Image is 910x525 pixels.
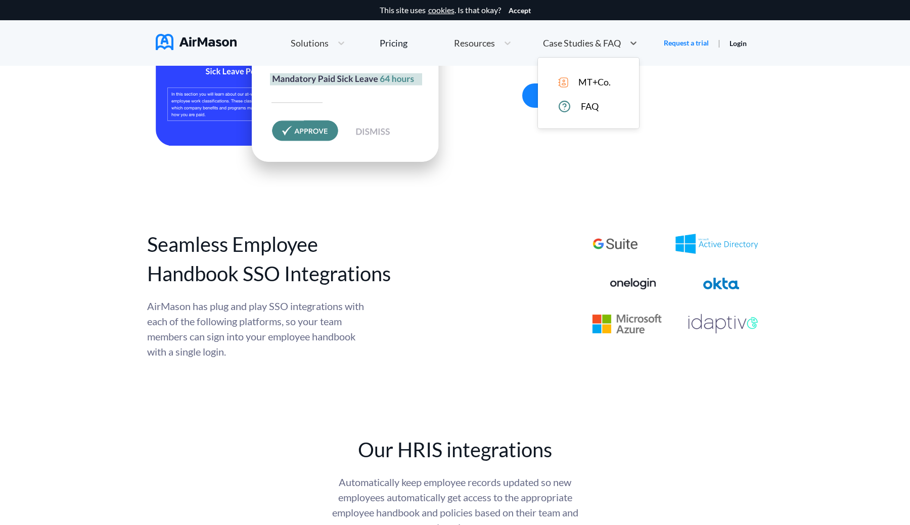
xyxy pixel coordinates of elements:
[380,38,407,48] div: Pricing
[591,238,639,249] img: google_workspace
[586,234,644,254] div: Plug and Play Google Workspace Integration for SSO
[454,38,495,48] span: Resources
[698,274,744,294] div: Plug and Play Okta Integration for SSO
[610,278,656,289] img: oneLogin
[675,234,758,254] img: active_directory
[322,435,588,464] div: Our HRIS integrations
[543,38,621,48] span: Case Studies & FAQ
[578,77,611,88] span: MT+Co.
[291,38,329,48] span: Solutions
[581,101,599,112] span: FAQ
[522,83,598,108] a: Learn More
[147,230,414,288] div: Seamless Employee Handbook SSO Integrations
[428,6,454,15] a: cookies
[718,38,720,48] span: |
[156,34,237,50] img: AirMason Logo
[380,34,407,52] a: Pricing
[682,314,763,334] div: Plug and Play Idaptive Integration for SSO
[586,314,667,334] div: Plug and Play Microsoft Azure Integration for SSO
[509,7,531,15] button: Accept cookies
[605,274,661,294] div: Plug and Play OneLogin Integration for SSO
[688,314,758,334] img: idaptive
[558,77,568,88] img: icon
[147,298,414,359] div: AirMason has plug and play SSO integrations with each of the following platforms, so your team me...
[664,38,709,48] a: Request a trial
[591,314,662,334] img: microsoft_azure
[703,278,739,289] img: okta
[670,234,763,254] div: Plug and Play Microsoft Active Directory Integration for SSO
[730,39,747,48] a: Login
